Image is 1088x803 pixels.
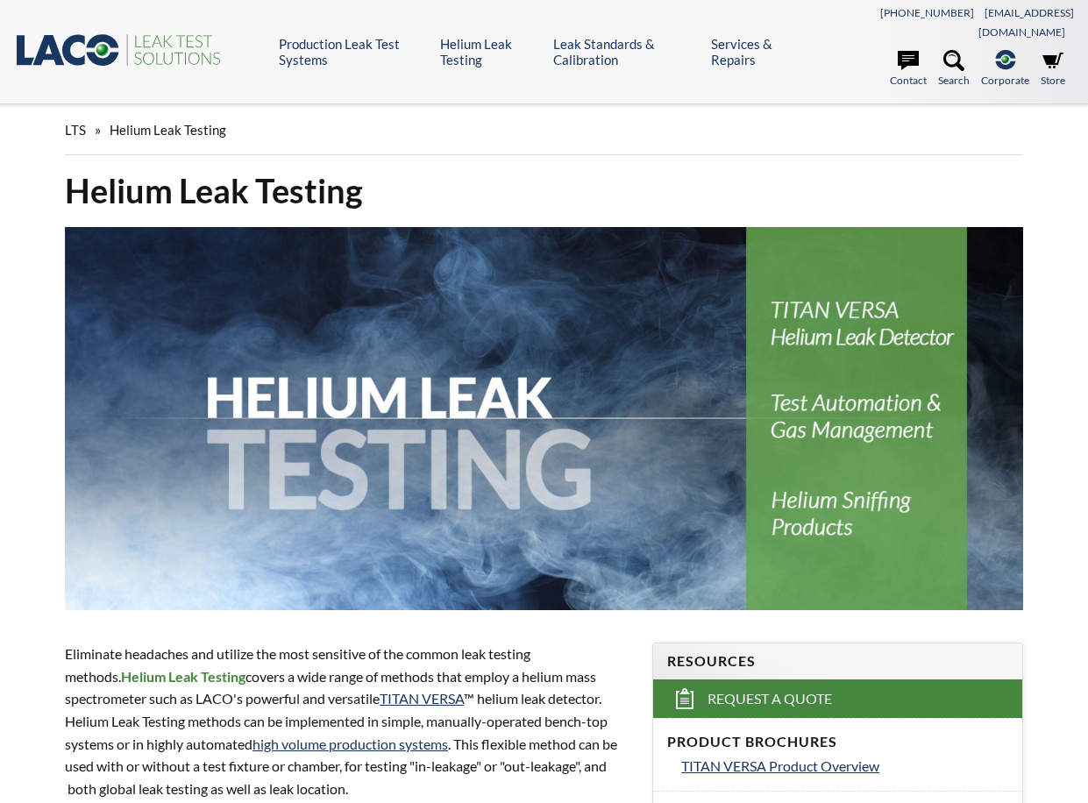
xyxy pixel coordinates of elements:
[121,668,245,685] strong: Helium Leak Testing
[890,50,927,89] a: Contact
[380,690,464,707] a: TITAN VERSA
[110,122,226,138] span: Helium Leak Testing
[708,690,832,708] span: Request a Quote
[711,36,804,68] a: Services & Repairs
[553,36,698,68] a: Leak Standards & Calibration
[65,122,86,138] span: LTS
[1041,50,1065,89] a: Store
[681,757,879,774] span: TITAN VERSA Product Overview
[653,679,1022,718] a: Request a Quote
[65,169,1023,212] h1: Helium Leak Testing
[65,105,1023,155] div: »
[978,6,1074,39] a: [EMAIL_ADDRESS][DOMAIN_NAME]
[279,36,427,68] a: Production Leak Test Systems
[981,72,1029,89] span: Corporate
[667,733,1008,751] h4: Product Brochures
[440,36,540,68] a: Helium Leak Testing
[938,50,970,89] a: Search
[252,735,448,752] a: high volume production systems
[880,6,974,19] a: [PHONE_NUMBER]
[681,755,1008,778] a: TITAN VERSA Product Overview
[65,227,1023,610] img: Helium Leak Testing header
[65,643,631,799] p: Eliminate headaches and utilize the most sensitive of the common leak testing methods. covers a w...
[667,652,1008,671] h4: Resources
